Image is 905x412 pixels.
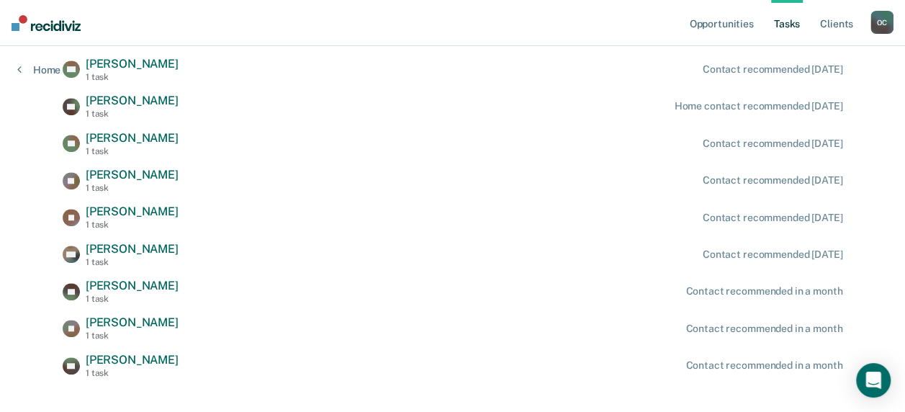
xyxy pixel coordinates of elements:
[86,131,179,145] span: [PERSON_NAME]
[86,279,179,292] span: [PERSON_NAME]
[86,72,179,82] div: 1 task
[703,174,842,187] div: Contact recommended [DATE]
[856,363,891,398] div: Open Intercom Messenger
[86,220,179,230] div: 1 task
[86,57,179,71] span: [PERSON_NAME]
[86,146,179,156] div: 1 task
[17,63,60,76] a: Home
[86,109,179,119] div: 1 task
[86,242,179,256] span: [PERSON_NAME]
[703,138,842,150] div: Contact recommended [DATE]
[86,331,179,341] div: 1 task
[86,368,179,378] div: 1 task
[86,183,179,193] div: 1 task
[870,11,893,34] button: OC
[703,248,842,261] div: Contact recommended [DATE]
[703,63,842,76] div: Contact recommended [DATE]
[86,353,179,367] span: [PERSON_NAME]
[685,359,842,372] div: Contact recommended in a month
[86,257,179,267] div: 1 task
[86,168,179,182] span: [PERSON_NAME]
[86,294,179,304] div: 1 task
[870,11,893,34] div: O C
[685,323,842,335] div: Contact recommended in a month
[703,212,842,224] div: Contact recommended [DATE]
[86,205,179,218] span: [PERSON_NAME]
[86,94,179,107] span: [PERSON_NAME]
[12,15,81,31] img: Recidiviz
[685,285,842,297] div: Contact recommended in a month
[674,100,842,112] div: Home contact recommended [DATE]
[86,315,179,329] span: [PERSON_NAME]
